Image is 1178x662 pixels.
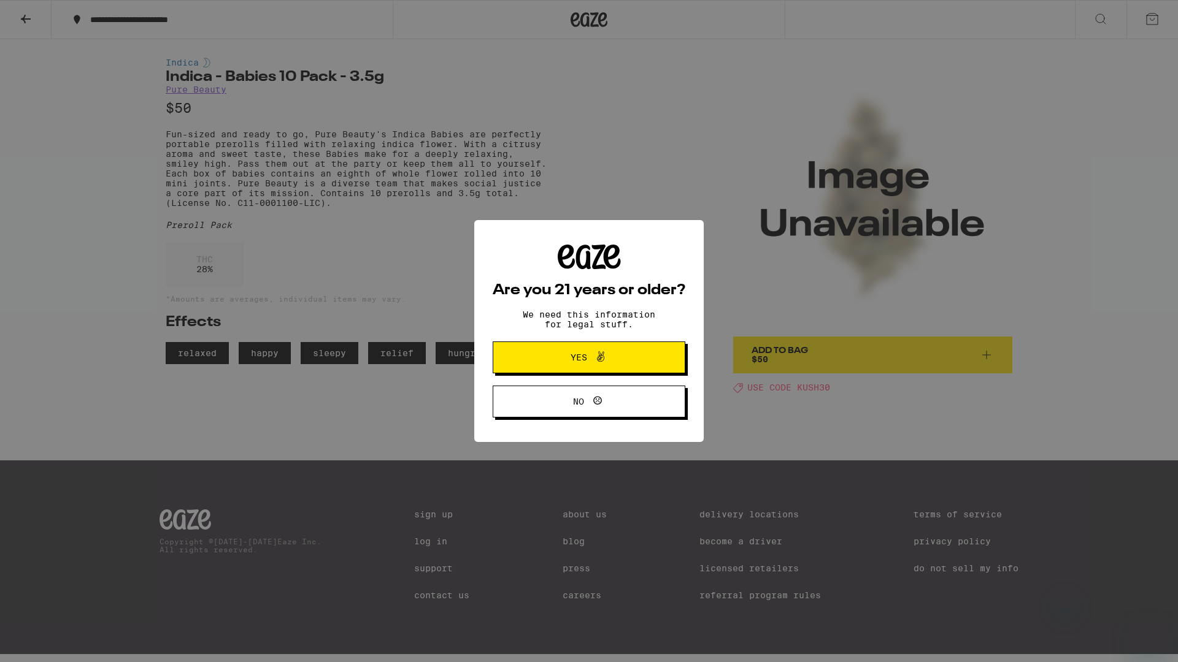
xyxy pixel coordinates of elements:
[493,341,685,373] button: Yes
[573,397,584,406] span: No
[512,310,666,329] p: We need this information for legal stuff.
[1053,584,1077,608] iframe: Close message
[493,386,685,417] button: No
[493,283,685,298] h2: Are you 21 years or older?
[1129,613,1168,652] iframe: Button to launch messaging window
[571,353,587,362] span: Yes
